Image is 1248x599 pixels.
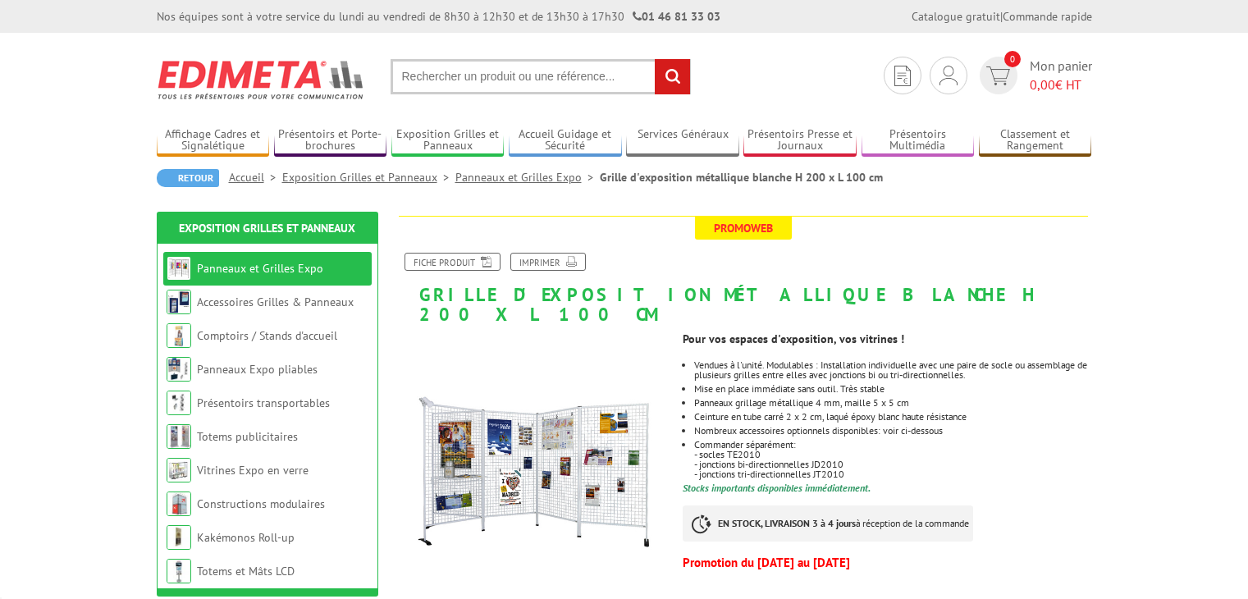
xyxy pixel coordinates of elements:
[683,332,904,346] strong: Pour vos espaces d'exposition, vos vitrines !
[976,57,1092,94] a: devis rapide 0 Mon panier 0,00€ HT
[167,290,191,314] img: Accessoires Grilles & Panneaux
[1003,9,1092,24] a: Commande rapide
[167,559,191,583] img: Totems et Mâts LCD
[986,66,1010,85] img: devis rapide
[405,253,501,271] a: Fiche produit
[197,530,295,545] a: Kakémonos Roll-up
[694,412,1091,422] li: Ceinture en tube carré 2 x 2 cm, laqué époxy blanc haute résistance
[694,426,1091,436] li: Nombreux accessoires optionnels disponibles: voir ci-dessous
[179,221,355,235] a: Exposition Grilles et Panneaux
[694,440,1091,479] li: Commander séparément: - socles TE2010 - jonctions bi-directionnelles JD2010 - jonctions tri-direc...
[1030,76,1055,93] span: 0,00
[510,253,586,271] a: Imprimer
[197,362,318,377] a: Panneaux Expo pliables
[391,127,505,154] a: Exposition Grilles et Panneaux
[912,8,1092,25] div: |
[391,59,691,94] input: Rechercher un produit ou une référence...
[1030,75,1092,94] span: € HT
[167,525,191,550] img: Kakémonos Roll-up
[197,261,323,276] a: Panneaux et Grilles Expo
[695,217,792,240] span: Promoweb
[655,59,690,94] input: rechercher
[167,256,191,281] img: Panneaux et Grilles Expo
[274,127,387,154] a: Présentoirs et Porte-brochures
[197,328,337,343] a: Comptoirs / Stands d'accueil
[718,517,856,529] strong: EN STOCK, LIVRAISON 3 à 4 jours
[1004,51,1021,67] span: 0
[282,170,455,185] a: Exposition Grilles et Panneaux
[157,8,720,25] div: Nos équipes sont à votre service du lundi au vendredi de 8h30 à 12h30 et de 13h30 à 17h30
[979,127,1092,154] a: Classement et Rangement
[157,49,366,110] img: Edimeta
[167,424,191,449] img: Totems publicitaires
[197,496,325,511] a: Constructions modulaires
[197,463,309,478] a: Vitrines Expo en verre
[912,9,1000,24] a: Catalogue gratuit
[157,127,270,154] a: Affichage Cadres et Signalétique
[683,482,871,494] font: Stocks importants disponibles immédiatement.
[197,295,354,309] a: Accessoires Grilles & Panneaux
[509,127,622,154] a: Accueil Guidage et Sécurité
[894,66,911,86] img: devis rapide
[939,66,958,85] img: devis rapide
[167,357,191,382] img: Panneaux Expo pliables
[600,169,883,185] li: Grille d'exposition métallique blanche H 200 x L 100 cm
[633,9,720,24] strong: 01 46 81 33 03
[862,127,975,154] a: Présentoirs Multimédia
[683,558,1091,568] p: Promotion du [DATE] au [DATE]
[197,564,295,578] a: Totems et Mâts LCD
[197,396,330,410] a: Présentoirs transportables
[229,170,282,185] a: Accueil
[694,384,1091,394] li: Mise en place immédiate sans outil. Très stable
[167,458,191,482] img: Vitrines Expo en verre
[683,505,973,542] p: à réception de la commande
[694,398,1091,408] p: Panneaux grillage métallique 4 mm, maille 5 x 5 cm
[694,360,1091,380] li: Vendues à l'unité. Modulables : Installation individuelle avec une paire de socle ou assemblage d...
[167,323,191,348] img: Comptoirs / Stands d'accueil
[167,391,191,415] img: Présentoirs transportables
[197,429,298,444] a: Totems publicitaires
[167,492,191,516] img: Constructions modulaires
[1030,57,1092,94] span: Mon panier
[626,127,739,154] a: Services Généraux
[455,170,600,185] a: Panneaux et Grilles Expo
[157,169,219,187] a: Retour
[743,127,857,154] a: Présentoirs Presse et Journaux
